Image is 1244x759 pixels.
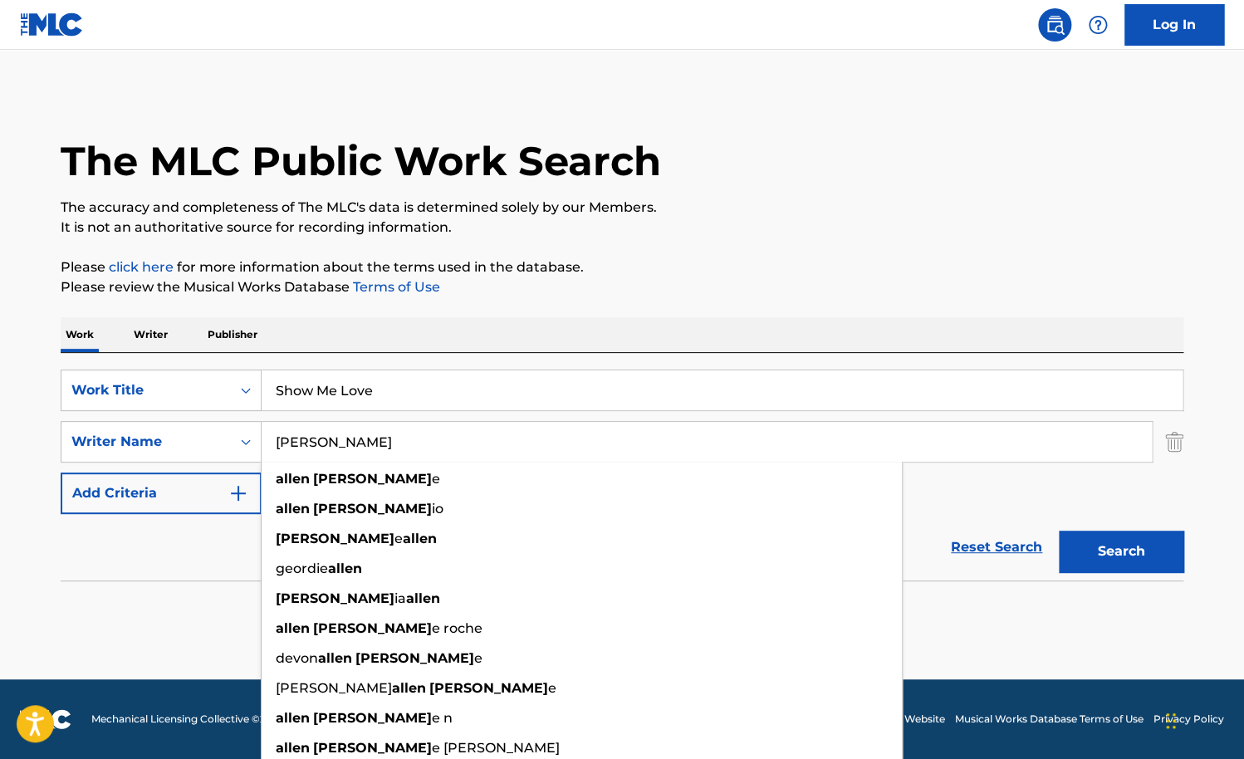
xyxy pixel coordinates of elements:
[350,279,440,295] a: Terms of Use
[276,710,310,726] strong: allen
[276,531,394,546] strong: [PERSON_NAME]
[328,561,362,576] strong: allen
[313,620,432,636] strong: [PERSON_NAME]
[276,561,328,576] span: geordie
[1088,15,1108,35] img: help
[1124,4,1224,46] a: Log In
[432,710,453,726] span: e n
[20,12,84,37] img: MLC Logo
[61,198,1183,218] p: The accuracy and completeness of The MLC's data is determined solely by our Members.
[109,259,174,275] a: click here
[318,650,352,666] strong: allen
[276,471,310,487] strong: allen
[71,380,221,400] div: Work Title
[1153,712,1224,727] a: Privacy Policy
[403,531,437,546] strong: allen
[91,712,284,727] span: Mechanical Licensing Collective © 2025
[355,650,474,666] strong: [PERSON_NAME]
[1045,15,1065,35] img: search
[1165,421,1183,463] img: Delete Criterion
[432,501,443,517] span: io
[943,529,1051,566] a: Reset Search
[61,257,1183,277] p: Please for more information about the terms used in the database.
[406,590,440,606] strong: allen
[1166,696,1176,746] div: Drag
[129,317,173,352] p: Writer
[432,620,482,636] span: e roche
[61,218,1183,237] p: It is not an authoritative source for recording information.
[276,620,310,636] strong: allen
[276,680,392,696] span: [PERSON_NAME]
[1038,8,1071,42] a: Public Search
[1161,679,1244,759] iframe: Chat Widget
[313,471,432,487] strong: [PERSON_NAME]
[394,531,403,546] span: e
[71,432,221,452] div: Writer Name
[392,680,426,696] strong: allen
[61,277,1183,297] p: Please review the Musical Works Database
[228,483,248,503] img: 9d2ae6d4665cec9f34b9.svg
[61,136,661,186] h1: The MLC Public Work Search
[313,710,432,726] strong: [PERSON_NAME]
[61,317,99,352] p: Work
[276,590,394,606] strong: [PERSON_NAME]
[474,650,482,666] span: e
[276,501,310,517] strong: allen
[1081,8,1114,42] div: Help
[313,501,432,517] strong: [PERSON_NAME]
[61,370,1183,580] form: Search Form
[276,650,318,666] span: devon
[20,709,71,729] img: logo
[61,473,262,514] button: Add Criteria
[313,740,432,756] strong: [PERSON_NAME]
[955,712,1144,727] a: Musical Works Database Terms of Use
[276,740,310,756] strong: allen
[432,740,560,756] span: e [PERSON_NAME]
[432,471,440,487] span: e
[1059,531,1183,572] button: Search
[394,590,406,606] span: ia
[548,680,556,696] span: e
[429,680,548,696] strong: [PERSON_NAME]
[203,317,262,352] p: Publisher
